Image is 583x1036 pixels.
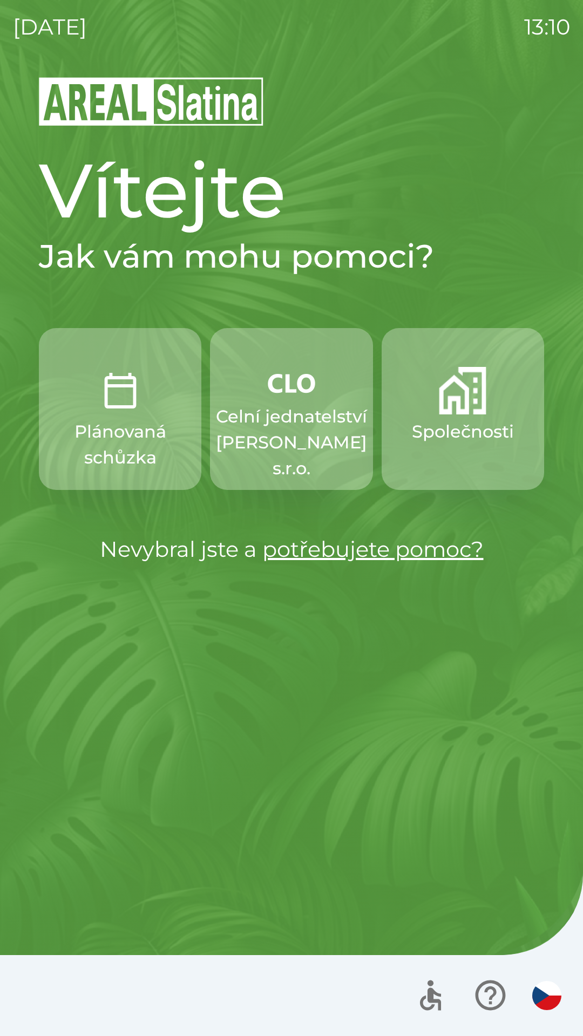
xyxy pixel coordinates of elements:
h1: Vítejte [39,145,544,236]
p: 13:10 [524,11,570,43]
img: 58b4041c-2a13-40f9-aad2-b58ace873f8c.png [439,367,486,414]
p: Společnosti [412,419,514,445]
h2: Jak vám mohu pomoci? [39,236,544,276]
img: 889875ac-0dea-4846-af73-0927569c3e97.png [268,367,315,399]
img: 0ea463ad-1074-4378-bee6-aa7a2f5b9440.png [97,367,144,414]
p: [DATE] [13,11,87,43]
p: Nevybral jste a [39,533,544,565]
img: cs flag [532,981,561,1010]
img: Logo [39,76,544,127]
a: potřebujete pomoc? [262,536,484,562]
p: Plánovaná schůzka [65,419,175,471]
p: Celní jednatelství [PERSON_NAME] s.r.o. [216,404,367,481]
button: Plánovaná schůzka [39,328,201,490]
button: Společnosti [382,328,544,490]
button: Celní jednatelství [PERSON_NAME] s.r.o. [210,328,372,490]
